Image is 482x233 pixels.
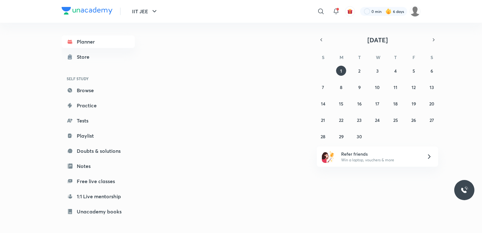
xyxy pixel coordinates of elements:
[412,101,416,107] abbr: September 19, 2025
[77,53,93,61] div: Store
[358,54,361,60] abbr: Tuesday
[62,35,135,48] a: Planner
[390,66,401,76] button: September 4, 2025
[345,6,355,16] button: avatar
[372,82,383,92] button: September 10, 2025
[413,68,415,74] abbr: September 5, 2025
[340,68,342,74] abbr: September 1, 2025
[358,68,360,74] abbr: September 2, 2025
[385,8,392,15] img: streak
[411,117,416,123] abbr: September 26, 2025
[322,84,324,90] abbr: September 7, 2025
[376,68,379,74] abbr: September 3, 2025
[430,117,434,123] abbr: September 27, 2025
[427,66,437,76] button: September 6, 2025
[347,9,353,14] img: avatar
[339,101,343,107] abbr: September 15, 2025
[427,82,437,92] button: September 13, 2025
[394,84,397,90] abbr: September 11, 2025
[372,99,383,109] button: September 17, 2025
[340,84,342,90] abbr: September 8, 2025
[341,151,419,157] h6: Refer friends
[412,84,416,90] abbr: September 12, 2025
[390,115,401,125] button: September 25, 2025
[318,99,328,109] button: September 14, 2025
[375,101,379,107] abbr: September 17, 2025
[321,101,325,107] abbr: September 14, 2025
[62,99,135,112] a: Practice
[62,73,135,84] h6: SELF STUDY
[318,115,328,125] button: September 21, 2025
[336,115,346,125] button: September 22, 2025
[354,131,365,141] button: September 30, 2025
[367,36,388,44] span: [DATE]
[390,82,401,92] button: September 11, 2025
[62,129,135,142] a: Playlist
[340,54,343,60] abbr: Monday
[339,134,344,140] abbr: September 29, 2025
[393,117,398,123] abbr: September 25, 2025
[62,51,135,63] a: Store
[62,114,135,127] a: Tests
[390,99,401,109] button: September 18, 2025
[376,54,380,60] abbr: Wednesday
[62,205,135,218] a: Unacademy books
[357,134,362,140] abbr: September 30, 2025
[409,66,419,76] button: September 5, 2025
[409,99,419,109] button: September 19, 2025
[322,150,334,163] img: referral
[62,175,135,188] a: Free live classes
[394,68,397,74] abbr: September 4, 2025
[62,145,135,157] a: Doubts & solutions
[375,84,380,90] abbr: September 10, 2025
[321,134,325,140] abbr: September 28, 2025
[375,117,380,123] abbr: September 24, 2025
[427,99,437,109] button: September 20, 2025
[394,54,397,60] abbr: Thursday
[318,131,328,141] button: September 28, 2025
[128,5,162,18] button: IIT JEE
[409,82,419,92] button: September 12, 2025
[357,117,362,123] abbr: September 23, 2025
[62,160,135,172] a: Notes
[410,6,420,17] img: Sai Rakshith
[357,101,362,107] abbr: September 16, 2025
[354,82,365,92] button: September 9, 2025
[341,157,419,163] p: Win a laptop, vouchers & more
[431,54,433,60] abbr: Saturday
[62,190,135,203] a: 1:1 Live mentorship
[427,115,437,125] button: September 27, 2025
[430,84,434,90] abbr: September 13, 2025
[318,82,328,92] button: September 7, 2025
[339,117,343,123] abbr: September 22, 2025
[354,115,365,125] button: September 23, 2025
[322,54,324,60] abbr: Sunday
[354,99,365,109] button: September 16, 2025
[321,117,325,123] abbr: September 21, 2025
[336,66,346,76] button: September 1, 2025
[336,82,346,92] button: September 8, 2025
[336,99,346,109] button: September 15, 2025
[326,35,429,44] button: [DATE]
[336,131,346,141] button: September 29, 2025
[409,115,419,125] button: September 26, 2025
[354,66,365,76] button: September 2, 2025
[429,101,434,107] abbr: September 20, 2025
[62,7,112,16] a: Company Logo
[372,115,383,125] button: September 24, 2025
[62,7,112,15] img: Company Logo
[431,68,433,74] abbr: September 6, 2025
[461,186,468,194] img: ttu
[393,101,398,107] abbr: September 18, 2025
[358,84,361,90] abbr: September 9, 2025
[413,54,415,60] abbr: Friday
[372,66,383,76] button: September 3, 2025
[62,84,135,97] a: Browse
